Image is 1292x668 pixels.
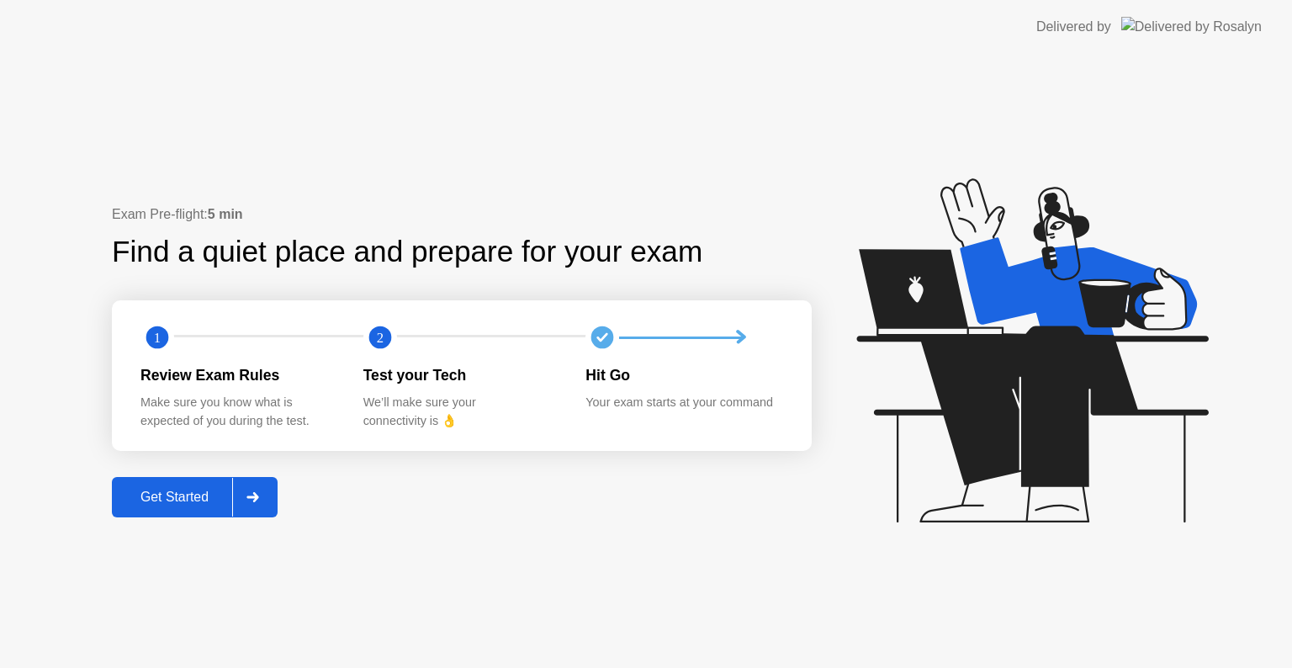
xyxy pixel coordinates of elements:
[117,490,232,505] div: Get Started
[363,364,559,386] div: Test your Tech
[363,394,559,430] div: We’ll make sure your connectivity is 👌
[140,394,336,430] div: Make sure you know what is expected of you during the test.
[112,230,705,274] div: Find a quiet place and prepare for your exam
[1121,17,1262,36] img: Delivered by Rosalyn
[208,207,243,221] b: 5 min
[112,477,278,517] button: Get Started
[1036,17,1111,37] div: Delivered by
[112,204,812,225] div: Exam Pre-flight:
[585,394,781,412] div: Your exam starts at your command
[154,330,161,346] text: 1
[377,330,384,346] text: 2
[585,364,781,386] div: Hit Go
[140,364,336,386] div: Review Exam Rules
